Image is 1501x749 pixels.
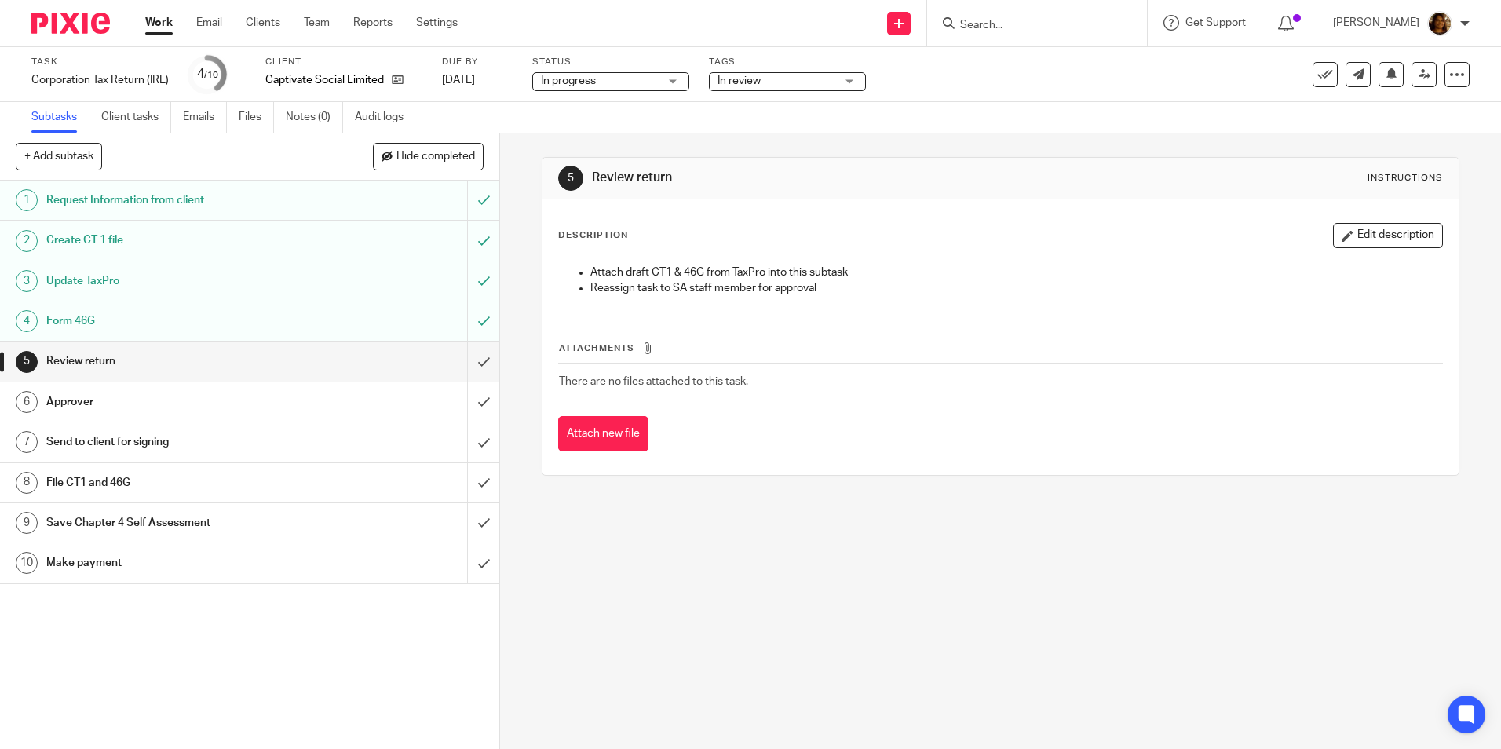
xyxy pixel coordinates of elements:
[183,102,227,133] a: Emails
[16,391,38,413] div: 6
[46,349,316,373] h1: Review return
[46,511,316,535] h1: Save Chapter 4 Self Assessment
[16,310,38,332] div: 4
[709,56,866,68] label: Tags
[592,170,1034,186] h1: Review return
[16,143,102,170] button: + Add subtask
[541,75,596,86] span: In progress
[16,189,38,211] div: 1
[1427,11,1452,36] img: Arvinder.jpeg
[246,15,280,31] a: Clients
[204,71,218,79] small: /10
[1333,15,1419,31] p: [PERSON_NAME]
[16,230,38,252] div: 2
[396,151,475,163] span: Hide completed
[373,143,484,170] button: Hide completed
[590,265,1441,280] p: Attach draft CT1 & 46G from TaxPro into this subtask
[304,15,330,31] a: Team
[31,13,110,34] img: Pixie
[558,166,583,191] div: 5
[46,471,316,495] h1: File CT1 and 46G
[1333,223,1443,248] button: Edit description
[31,102,89,133] a: Subtasks
[16,472,38,494] div: 8
[353,15,393,31] a: Reports
[559,344,634,353] span: Attachments
[532,56,689,68] label: Status
[355,102,415,133] a: Audit logs
[442,75,475,86] span: [DATE]
[16,431,38,453] div: 7
[558,229,628,242] p: Description
[16,552,38,574] div: 10
[265,56,422,68] label: Client
[46,269,316,293] h1: Update TaxPro
[16,351,38,373] div: 5
[46,228,316,252] h1: Create CT 1 file
[197,65,218,83] div: 4
[1185,17,1246,28] span: Get Support
[16,512,38,534] div: 9
[559,376,748,387] span: There are no files attached to this task.
[31,72,169,88] div: Corporation Tax Return (IRE)
[46,430,316,454] h1: Send to client for signing
[558,416,648,451] button: Attach new file
[46,188,316,212] h1: Request Information from client
[101,102,171,133] a: Client tasks
[46,551,316,575] h1: Make payment
[46,390,316,414] h1: Approver
[46,309,316,333] h1: Form 46G
[31,56,169,68] label: Task
[265,72,384,88] p: Captivate Social Limited
[1368,172,1443,185] div: Instructions
[442,56,513,68] label: Due by
[145,15,173,31] a: Work
[239,102,274,133] a: Files
[416,15,458,31] a: Settings
[590,280,1441,296] p: Reassign task to SA staff member for approval
[16,270,38,292] div: 3
[286,102,343,133] a: Notes (0)
[196,15,222,31] a: Email
[959,19,1100,33] input: Search
[718,75,761,86] span: In review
